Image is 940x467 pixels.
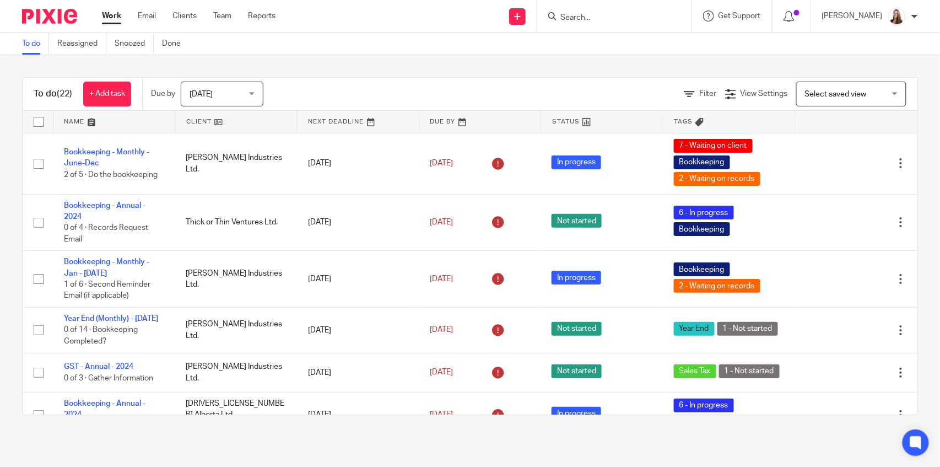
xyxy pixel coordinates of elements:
[718,12,761,20] span: Get Support
[741,90,788,98] span: View Settings
[64,400,145,418] a: Bookkeeping - Annual - 2024
[138,10,156,22] a: Email
[22,9,77,24] img: Pixie
[57,89,72,98] span: (22)
[674,399,734,412] span: 6 - In progress
[674,364,716,378] span: Sales Tax
[674,172,760,186] span: 2 - Waiting on records
[699,90,717,98] span: Filter
[64,363,133,371] a: GST - Annual - 2024
[674,139,753,153] span: 7 - Waiting on client
[297,194,419,251] td: [DATE]
[151,88,175,99] p: Due by
[552,214,602,228] span: Not started
[83,82,131,106] a: + Add task
[297,133,419,194] td: [DATE]
[297,353,419,392] td: [DATE]
[64,171,158,179] span: 2 of 5 · Do the bookkeeping
[297,308,419,353] td: [DATE]
[115,33,154,55] a: Snoozed
[175,392,296,437] td: [DRIVERS_LICENSE_NUMBER] Alberta Ltd. ([PERSON_NAME])
[430,411,453,418] span: [DATE]
[552,407,601,421] span: In progress
[430,326,453,334] span: [DATE]
[34,88,72,100] h1: To do
[674,322,715,336] span: Year End
[64,374,153,382] span: 0 of 3 · Gather Information
[64,326,138,346] span: 0 of 14 · Bookkeeping Completed?
[162,33,189,55] a: Done
[22,33,49,55] a: To do
[64,202,145,221] a: Bookkeeping - Annual - 2024
[297,392,419,437] td: [DATE]
[805,90,867,98] span: Select saved view
[552,364,602,378] span: Not started
[64,148,149,167] a: Bookkeeping - Monthly -June-Dec
[213,10,231,22] a: Team
[172,10,197,22] a: Clients
[175,194,296,251] td: Thick or Thin Ventures Ltd.
[57,33,106,55] a: Reassigned
[552,271,601,285] span: In progress
[674,206,734,219] span: 6 - In progress
[674,119,693,125] span: Tags
[719,364,780,378] span: 1 - Not started
[64,315,158,323] a: Year End (Monthly) - [DATE]
[175,133,296,194] td: [PERSON_NAME] Industries Ltd.
[64,281,150,300] span: 1 of 6 · Second Reminder Email (if applicable)
[552,155,601,169] span: In progress
[430,275,453,283] span: [DATE]
[175,251,296,308] td: [PERSON_NAME] Industries Ltd.
[430,218,453,226] span: [DATE]
[717,322,778,336] span: 1 - Not started
[102,10,121,22] a: Work
[175,353,296,392] td: [PERSON_NAME] Industries Ltd.
[559,13,658,23] input: Search
[674,262,730,276] span: Bookkeeping
[674,222,730,236] span: Bookkeeping
[175,308,296,353] td: [PERSON_NAME] Industries Ltd.
[248,10,275,22] a: Reports
[64,258,149,277] a: Bookkeeping - Monthly - Jan - [DATE]
[552,322,602,336] span: Not started
[888,8,906,25] img: Larissa-headshot-cropped.jpg
[674,279,760,293] span: 2 - Waiting on records
[674,155,730,169] span: Bookkeeping
[822,10,883,22] p: [PERSON_NAME]
[297,251,419,308] td: [DATE]
[430,159,453,167] span: [DATE]
[190,90,213,98] span: [DATE]
[64,224,148,243] span: 0 of 4 · Records Request Email
[430,369,453,377] span: [DATE]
